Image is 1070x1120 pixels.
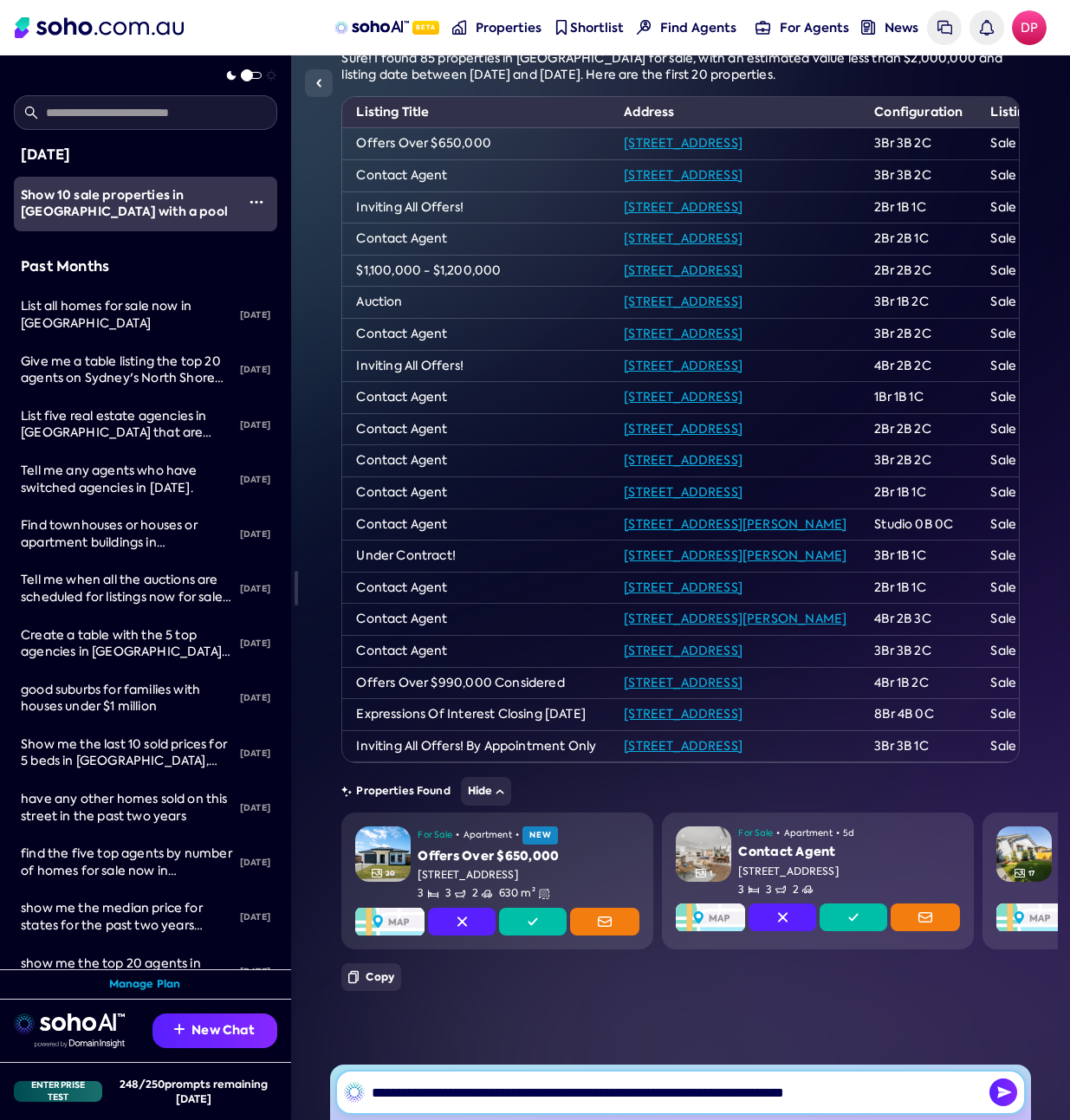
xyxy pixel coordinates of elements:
[802,884,813,895] img: Carspots
[539,889,549,899] img: Land size
[342,730,610,762] td: Inviting All Offers! By Appointment Only
[342,255,610,287] td: $1,100,000 - $1,200,000
[344,1082,365,1103] img: SohoAI logo black
[355,826,411,882] img: Property
[21,353,233,387] div: Give me a table listing the top 20 agents on Sydney's North Shore based on the number of sales th...
[836,826,840,840] span: •
[342,319,610,351] td: Contact Agent
[418,828,452,842] span: For Sale
[233,351,277,389] div: [DATE]
[341,777,1019,806] div: Properties Found
[885,19,918,36] span: News
[14,617,233,671] a: Create a table with the 5 top agencies in [GEOGRAPHIC_DATA] ranked by value of total sales in [DATE]
[860,223,976,256] td: 2Br 2B 1C
[624,135,743,151] a: [STREET_ADDRESS]
[860,287,976,319] td: 3Br 1B 2C
[233,844,277,882] div: [DATE]
[334,21,408,35] img: sohoAI logo
[233,735,277,773] div: [DATE]
[624,484,743,500] a: [STREET_ADDRESS]
[969,10,1004,45] a: Notifications
[624,199,743,215] a: [STREET_ADDRESS]
[937,20,952,35] img: messages icon
[860,635,976,667] td: 3Br 3B 2C
[342,667,610,699] td: Offers Over $990,000 Considered
[780,19,849,36] span: For Agents
[342,572,610,604] td: Contact Agent
[749,884,759,895] img: Bedrooms
[738,864,960,879] div: [STREET_ADDRESS]
[860,508,976,541] td: Studio 0B 0C
[14,288,233,342] a: List all homes for sale now in [GEOGRAPHIC_DATA]
[860,699,976,731] td: 8Br 4B 0C
[21,186,228,221] span: Show 10 sale properties in [GEOGRAPHIC_DATA] with a pool
[21,517,230,669] span: Find townhouses or houses or apartment buildings in [GEOGRAPHIC_DATA] for sale at less than $1.2 ...
[342,541,610,573] td: Under Contract!
[860,477,976,509] td: 2Br 1B 1C
[996,903,1066,931] img: Map
[341,50,1002,83] span: Sure! I found 85 properties in [GEOGRAPHIC_DATA] for sale, with an estimated value less than $2,0...
[412,21,439,35] span: Beta
[775,884,786,895] img: Bathrooms
[418,848,639,865] div: Offers Over $650,000
[624,675,743,690] a: [STREET_ADDRESS]
[14,398,233,452] a: List five real estate agencies in [GEOGRAPHIC_DATA] that are using AgentBox CRM.
[979,20,994,35] img: bell icon
[14,890,233,944] a: show me the median price for states for the past two years plotted on a line chart
[738,826,773,840] span: For Sale
[522,826,559,845] span: NEW
[860,160,976,192] td: 3Br 3B 2C
[860,413,976,445] td: 2Br 2B 2C
[14,507,233,561] a: Find townhouses or houses or apartment buildings in [GEOGRAPHIC_DATA] for sale at less than $1.2 ...
[109,977,181,992] a: Manage Plan
[342,413,610,445] td: Contact Agent
[342,477,610,509] td: Contact Agent
[21,353,230,420] span: Give me a table listing the top 20 agents on Sydney's North Shore based on the number of sales th...
[624,643,743,658] a: [STREET_ADDRESS]
[21,682,200,715] span: good suburbs for families with houses under $1 million
[21,791,228,824] span: have any other homes sold on this street in the past two years
[21,955,233,989] div: show me the top 20 agents in NSW selling 3 bedroom houses. Include a column for their total sales.
[1015,868,1025,878] img: Gallery Icon
[250,195,263,209] img: More icon
[21,900,203,949] span: show me the median price for states for the past two years plotted on a line chart
[624,516,846,532] a: [STREET_ADDRESS][PERSON_NAME]
[21,572,233,605] div: Tell me when all the auctions are scheduled for listings now for sale in Lindfield.
[342,508,610,541] td: Contact Agent
[624,294,743,309] a: [STREET_ADDRESS]
[476,19,541,36] span: Properties
[738,844,960,861] div: Contact Agent
[21,517,233,551] div: Find townhouses or houses or apartment buildings in Sydney for sale at less than $1.2 million and...
[860,128,976,160] td: 3Br 3B 2C
[1028,869,1034,878] span: 17
[445,886,465,901] span: 3
[342,445,610,477] td: Contact Agent
[482,889,492,899] img: Carspots
[342,350,610,382] td: Inviting All Offers!
[860,191,976,223] td: 2Br 1B 1C
[233,679,277,717] div: [DATE]
[662,812,974,949] a: PropertyGallery Icon1For Sale•Apartment•5dContact Agent[STREET_ADDRESS]3Bedrooms3Bathrooms2Carspo...
[233,461,277,499] div: [DATE]
[624,262,743,278] a: [STREET_ADDRESS]
[860,541,976,573] td: 3Br 1B 1C
[341,963,401,991] button: Copy
[14,561,233,616] a: Tell me when all the auctions are scheduled for listings now for sale in [GEOGRAPHIC_DATA].
[860,97,976,128] th: Configuration
[860,255,976,287] td: 2Br 2B 2C
[21,408,211,457] span: List five real estate agencies in [GEOGRAPHIC_DATA] that are using AgentBox CRM.
[14,1081,102,1102] div: Enterprise Test
[21,900,233,934] div: show me the median price for states for the past two years plotted on a line chart
[21,144,270,166] div: [DATE]
[455,889,465,899] img: Bathrooms
[14,452,233,507] a: Tell me any agents who have switched agencies in [DATE].
[1012,10,1047,45] span: DP
[624,389,743,405] a: [STREET_ADDRESS]
[1012,10,1047,45] a: Avatar of Dave Platter
[21,298,191,331] span: List all homes for sale now in [GEOGRAPHIC_DATA]
[342,604,610,636] td: Contact Agent
[624,167,743,183] a: [STREET_ADDRESS]
[233,406,277,444] div: [DATE]
[21,256,270,278] div: Past Months
[516,828,519,842] span: •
